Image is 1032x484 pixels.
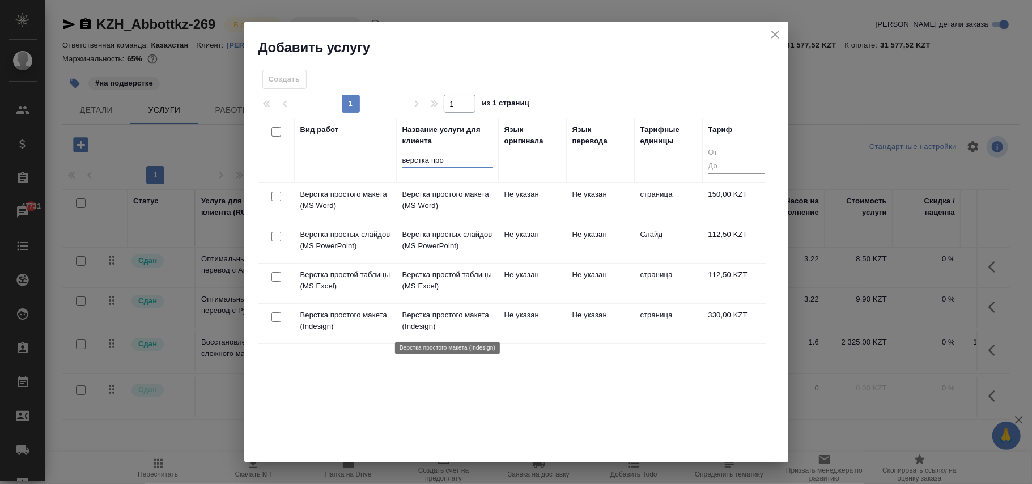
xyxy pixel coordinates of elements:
[567,183,635,223] td: Не указан
[499,264,567,303] td: Не указан
[635,183,703,223] td: страница
[499,304,567,343] td: Не указан
[567,264,635,303] td: Не указан
[402,189,493,211] p: Верстка простого макета (MS Word)
[499,183,567,223] td: Не указан
[300,309,391,332] p: Верстка простого макета (Indesign)
[767,26,784,43] button: close
[402,309,493,332] p: Верстка простого макета (Indesign)
[482,96,530,113] span: из 1 страниц
[703,264,771,303] td: 112,50 KZT
[708,146,765,160] input: От
[635,264,703,303] td: страница
[567,304,635,343] td: Не указан
[635,223,703,263] td: Слайд
[300,189,391,211] p: Верстка простого макета (MS Word)
[640,124,697,147] div: Тарифные единицы
[567,223,635,263] td: Не указан
[300,269,391,292] p: Верстка простой таблицы (MS Excel)
[703,223,771,263] td: 112,50 KZT
[402,229,493,252] p: Верстка простых слайдов (MS PowerPoint)
[703,183,771,223] td: 150,00 KZT
[708,160,765,174] input: До
[499,223,567,263] td: Не указан
[300,229,391,252] p: Верстка простых слайдов (MS PowerPoint)
[708,124,733,135] div: Тариф
[258,39,788,57] h2: Добавить услугу
[402,269,493,292] p: Верстка простой таблицы (MS Excel)
[504,124,561,147] div: Язык оригинала
[402,124,493,147] div: Название услуги для клиента
[572,124,629,147] div: Язык перевода
[300,124,339,135] div: Вид работ
[703,304,771,343] td: 330,00 KZT
[635,304,703,343] td: страница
